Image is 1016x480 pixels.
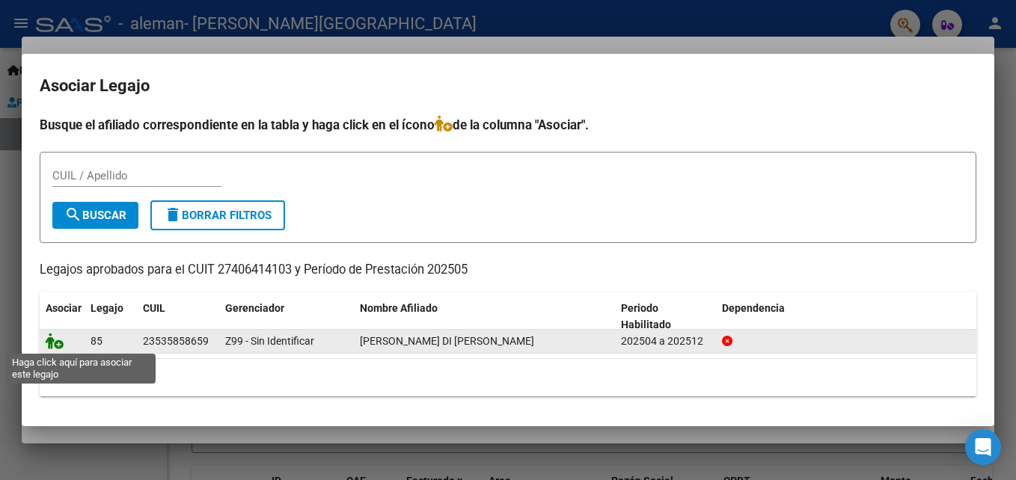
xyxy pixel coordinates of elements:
datatable-header-cell: Dependencia [716,292,977,342]
span: CUIL [143,302,165,314]
h4: Busque el afiliado correspondiente en la tabla y haga click en el ícono de la columna "Asociar". [40,115,976,135]
span: Asociar [46,302,82,314]
p: Legajos aprobados para el CUIT 27406414103 y Período de Prestación 202505 [40,261,976,280]
div: 202504 a 202512 [621,333,710,350]
span: Borrar Filtros [164,209,272,222]
button: Buscar [52,202,138,229]
datatable-header-cell: Gerenciador [219,292,354,342]
div: 23535858659 [143,333,209,350]
span: Z99 - Sin Identificar [225,335,314,347]
span: Buscar [64,209,126,222]
button: Borrar Filtros [150,200,285,230]
div: Open Intercom Messenger [965,429,1001,465]
datatable-header-cell: Nombre Afiliado [354,292,615,342]
span: GONZALEZ DI MARCO BALTAZAR AARON [360,335,534,347]
mat-icon: search [64,206,82,224]
span: Nombre Afiliado [360,302,438,314]
datatable-header-cell: Legajo [85,292,137,342]
span: Periodo Habilitado [621,302,671,331]
span: Dependencia [722,302,785,314]
span: 85 [91,335,102,347]
h2: Asociar Legajo [40,72,976,100]
datatable-header-cell: Asociar [40,292,85,342]
div: 1 registros [40,359,976,396]
datatable-header-cell: CUIL [137,292,219,342]
mat-icon: delete [164,206,182,224]
datatable-header-cell: Periodo Habilitado [615,292,716,342]
span: Legajo [91,302,123,314]
span: Gerenciador [225,302,284,314]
